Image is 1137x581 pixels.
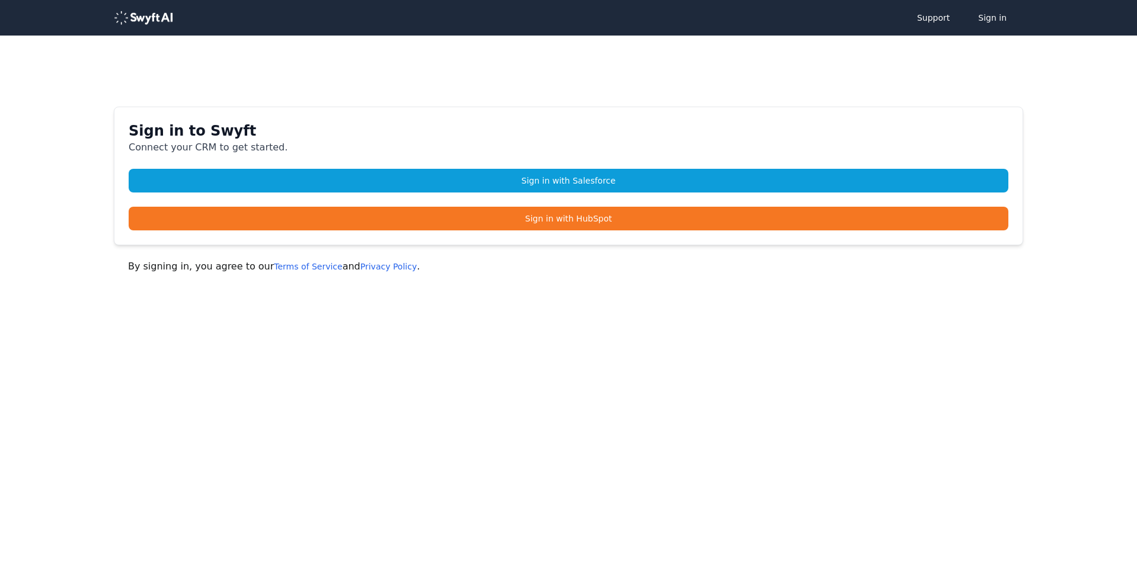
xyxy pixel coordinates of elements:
img: logo-488353a97b7647c9773e25e94dd66c4536ad24f66c59206894594c5eb3334934.png [114,11,173,25]
a: Support [905,6,962,30]
p: By signing in, you agree to our and . [128,259,1009,274]
p: Connect your CRM to get started. [129,140,1008,155]
h1: Sign in to Swyft [129,121,1008,140]
a: Privacy Policy [360,262,417,271]
button: Sign in [966,6,1018,30]
a: Sign in with Salesforce [129,169,1008,192]
a: Terms of Service [274,262,342,271]
a: Sign in with HubSpot [129,207,1008,230]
